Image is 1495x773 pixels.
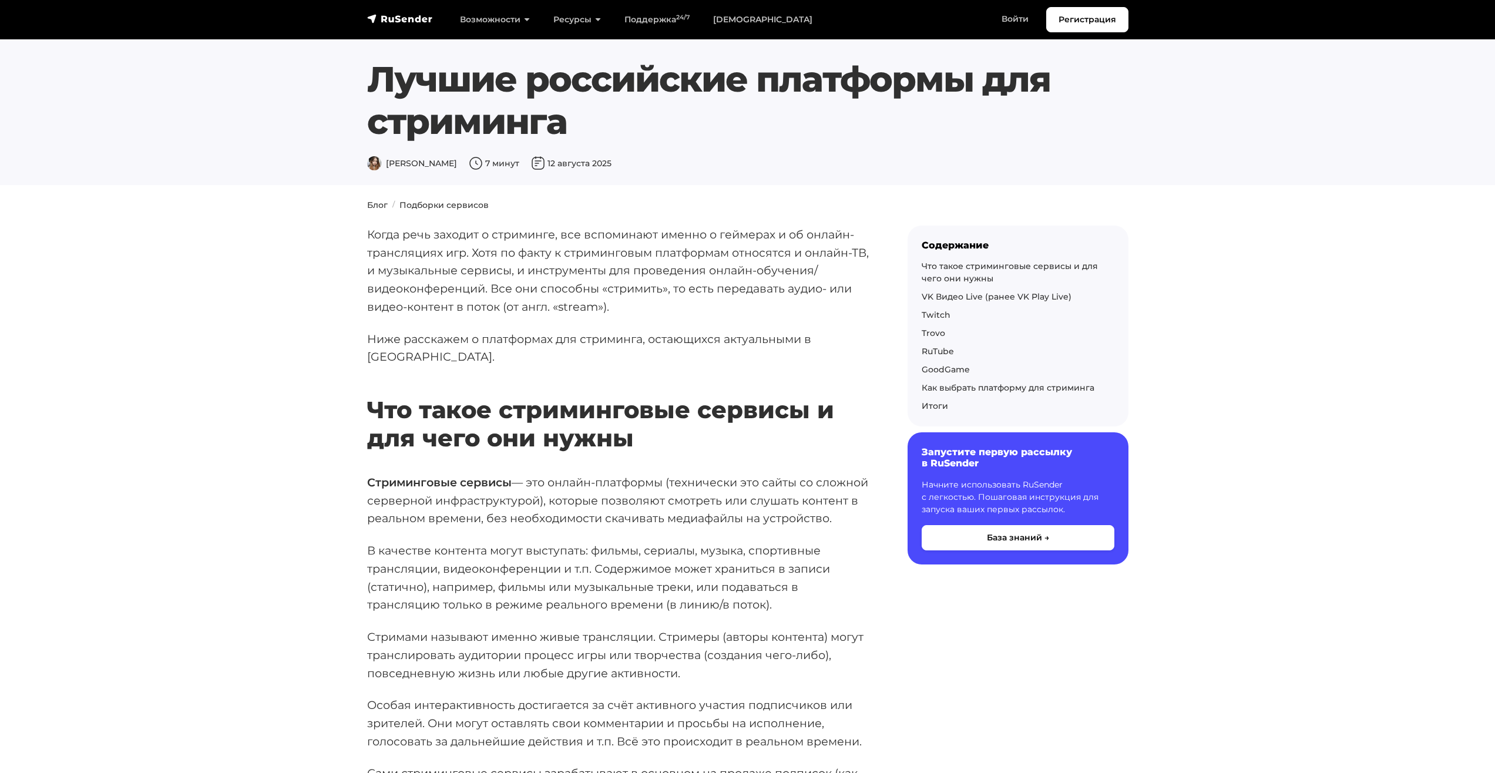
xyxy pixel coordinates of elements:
p: Начните использовать RuSender с легкостью. Пошаговая инструкция для запуска ваших первых рассылок. [922,479,1114,516]
a: Блог [367,200,388,210]
a: Запустите первую рассылку в RuSender Начните использовать RuSender с легкостью. Пошаговая инструк... [908,432,1128,564]
a: Ресурсы [542,8,613,32]
p: Стримами называют именно живые трансляции. Стримеры (авторы контента) могут транслировать аудитор... [367,628,870,682]
a: Войти [990,7,1040,31]
p: Ниже расскажем о платформах для стриминга, остающихся актуальными в [GEOGRAPHIC_DATA]. [367,330,870,366]
h1: Лучшие российские платформы для стриминга [367,58,1064,143]
a: Регистрация [1046,7,1128,32]
a: Возможности [448,8,542,32]
a: RuTube [922,346,954,357]
a: [DEMOGRAPHIC_DATA] [701,8,824,32]
a: Как выбрать платформу для стриминга [922,382,1094,393]
a: VK Видео Live (ранее VK Play Live) [922,291,1071,302]
a: Twitch [922,310,950,320]
li: Подборки сервисов [388,199,489,211]
p: В качестве контента могут выступать: фильмы, сериалы, музыка, спортивные трансляции, видеоконфере... [367,542,870,614]
div: Содержание [922,240,1114,251]
h2: Что такое стриминговые сервисы и для чего они нужны [367,361,870,452]
a: Итоги [922,401,948,411]
span: 7 минут [469,158,519,169]
sup: 24/7 [676,14,690,21]
img: RuSender [367,13,433,25]
a: Trovo [922,328,945,338]
a: Что такое стриминговые сервисы и для чего они нужны [922,261,1098,284]
a: GoodGame [922,364,970,375]
img: Дата публикации [531,156,545,170]
p: Особая интерактивность достигается за счёт активного участия подписчиков или зрителей. Они могут ... [367,696,870,750]
h6: Запустите первую рассылку в RuSender [922,446,1114,469]
nav: breadcrumb [360,199,1135,211]
strong: Стриминговые сервисы [367,475,512,489]
span: 12 августа 2025 [531,158,612,169]
button: База знаний → [922,525,1114,550]
span: [PERSON_NAME] [367,158,457,169]
a: Поддержка24/7 [613,8,701,32]
p: — это онлайн-платформы (технически это сайты со сложной серверной инфраструктурой), которые позво... [367,473,870,527]
p: Когда речь заходит о стриминге, все вспоминают именно о геймерах и об онлайн-трансляциях игр. Хот... [367,226,870,316]
img: Время чтения [469,156,483,170]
